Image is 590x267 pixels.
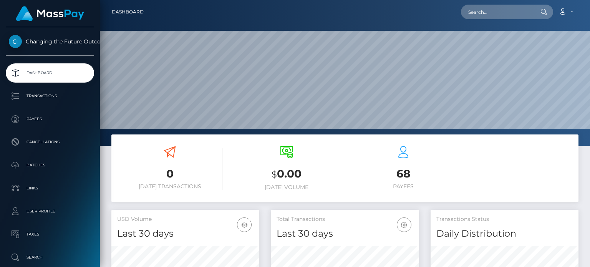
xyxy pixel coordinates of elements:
[16,6,84,21] img: MassPay Logo
[351,166,456,181] h3: 68
[6,63,94,83] a: Dashboard
[9,67,91,79] p: Dashboard
[272,169,277,180] small: $
[117,227,254,240] h4: Last 30 days
[436,216,573,223] h5: Transactions Status
[9,136,91,148] p: Cancellations
[6,248,94,267] a: Search
[277,227,413,240] h4: Last 30 days
[9,159,91,171] p: Batches
[277,216,413,223] h5: Total Transactions
[9,113,91,125] p: Payees
[6,38,94,45] span: Changing the Future Outcome Inc
[117,183,222,190] h6: [DATE] Transactions
[117,166,222,181] h3: 0
[6,133,94,152] a: Cancellations
[6,202,94,221] a: User Profile
[6,156,94,175] a: Batches
[112,4,144,20] a: Dashboard
[6,225,94,244] a: Taxes
[436,227,573,240] h4: Daily Distribution
[117,216,254,223] h5: USD Volume
[6,109,94,129] a: Payees
[9,90,91,102] p: Transactions
[9,252,91,263] p: Search
[6,179,94,198] a: Links
[461,5,533,19] input: Search...
[9,206,91,217] p: User Profile
[234,166,339,182] h3: 0.00
[9,229,91,240] p: Taxes
[351,183,456,190] h6: Payees
[6,86,94,106] a: Transactions
[234,184,339,191] h6: [DATE] Volume
[9,35,22,48] img: Changing the Future Outcome Inc
[9,182,91,194] p: Links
